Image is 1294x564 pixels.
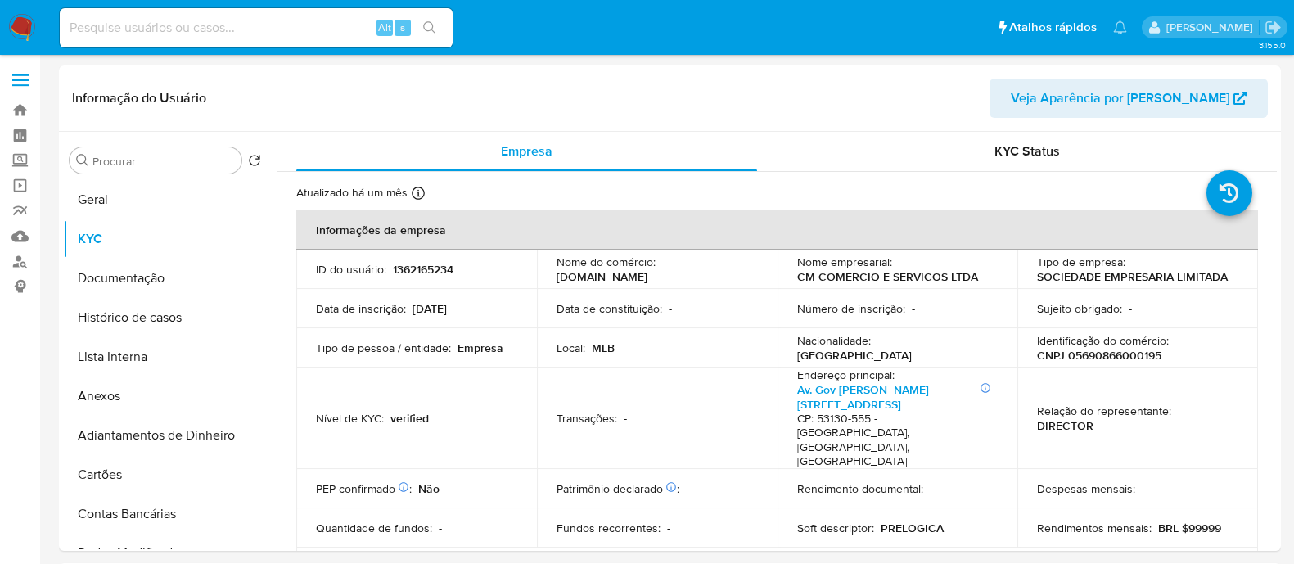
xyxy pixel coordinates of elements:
[797,348,912,363] p: [GEOGRAPHIC_DATA]
[400,20,405,35] span: s
[797,521,874,535] p: Soft descriptor :
[557,341,585,355] p: Local :
[557,301,662,316] p: Data de constituição :
[881,521,944,535] p: PRELOGICA
[63,416,268,455] button: Adiantamentos de Dinheiro
[669,301,672,316] p: -
[1166,20,1259,35] p: anna.almeida@mercadopago.com.br
[1113,20,1127,34] a: Notificações
[990,79,1268,118] button: Veja Aparência por [PERSON_NAME]
[1009,19,1097,36] span: Atalhos rápidos
[797,368,895,382] p: Endereço principal :
[92,154,235,169] input: Procurar
[439,521,442,535] p: -
[296,210,1258,250] th: Informações da empresa
[1037,255,1125,269] p: Tipo de empresa :
[1037,418,1093,433] p: DIRECTOR
[63,455,268,494] button: Cartões
[624,411,627,426] p: -
[316,481,412,496] p: PEP confirmado :
[413,301,447,316] p: [DATE]
[1037,269,1228,284] p: SOCIEDADE EMPRESARIA LIMITADA
[1011,79,1229,118] span: Veja Aparência por [PERSON_NAME]
[1037,481,1135,496] p: Despesas mensais :
[1037,301,1122,316] p: Sujeito obrigado :
[1129,301,1132,316] p: -
[1265,19,1282,36] a: Sair
[60,17,453,38] input: Pesquise usuários ou casos...
[1142,481,1145,496] p: -
[63,219,268,259] button: KYC
[994,142,1060,160] span: KYC Status
[557,521,661,535] p: Fundos recorrentes :
[797,301,905,316] p: Número de inscrição :
[1158,521,1221,535] p: BRL $99999
[797,269,978,284] p: CM COMERCIO E SERVICOS LTDA
[316,262,386,277] p: ID do usuário :
[76,154,89,167] button: Procurar
[797,255,892,269] p: Nome empresarial :
[667,521,670,535] p: -
[316,411,384,426] p: Nível de KYC :
[248,154,261,172] button: Retornar ao pedido padrão
[418,481,440,496] p: Não
[797,333,871,348] p: Nacionalidade :
[63,180,268,219] button: Geral
[912,301,915,316] p: -
[316,301,406,316] p: Data de inscrição :
[501,142,552,160] span: Empresa
[797,481,923,496] p: Rendimento documental :
[592,341,615,355] p: MLB
[797,381,929,413] a: Av. Gov [PERSON_NAME][STREET_ADDRESS]
[378,20,391,35] span: Alt
[63,494,268,534] button: Contas Bancárias
[316,341,451,355] p: Tipo de pessoa / entidade :
[63,259,268,298] button: Documentação
[557,411,617,426] p: Transações :
[1037,348,1161,363] p: CNPJ 05690866000195
[72,90,206,106] h1: Informação do Usuário
[458,341,503,355] p: Empresa
[296,185,408,201] p: Atualizado há um mês
[930,481,933,496] p: -
[557,255,656,269] p: Nome do comércio :
[390,411,429,426] p: verified
[413,16,446,39] button: search-icon
[63,337,268,377] button: Lista Interna
[557,481,679,496] p: Patrimônio declarado :
[686,481,689,496] p: -
[63,377,268,416] button: Anexos
[393,262,453,277] p: 1362165234
[63,298,268,337] button: Histórico de casos
[797,412,992,469] h4: CP: 53130-555 - [GEOGRAPHIC_DATA], [GEOGRAPHIC_DATA], [GEOGRAPHIC_DATA]
[557,269,647,284] p: [DOMAIN_NAME]
[1037,521,1152,535] p: Rendimentos mensais :
[316,521,432,535] p: Quantidade de fundos :
[1037,333,1169,348] p: Identificação do comércio :
[1037,404,1171,418] p: Relação do representante :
